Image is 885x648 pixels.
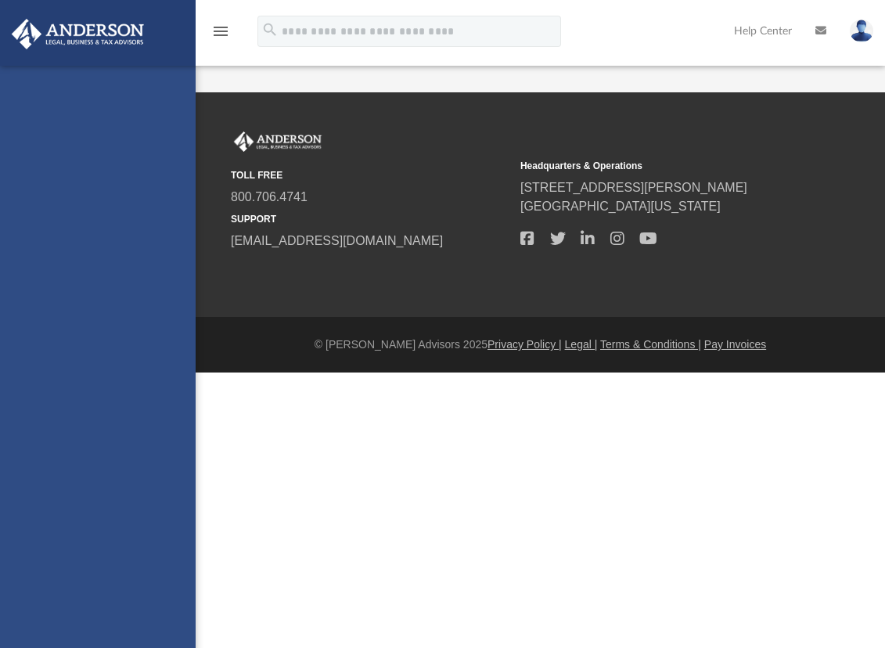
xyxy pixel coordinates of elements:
[261,21,279,38] i: search
[231,190,308,203] a: 800.706.4741
[520,200,721,213] a: [GEOGRAPHIC_DATA][US_STATE]
[196,337,885,353] div: © [PERSON_NAME] Advisors 2025
[7,19,149,49] img: Anderson Advisors Platinum Portal
[850,20,873,42] img: User Pic
[704,338,766,351] a: Pay Invoices
[565,338,598,351] a: Legal |
[231,168,509,182] small: TOLL FREE
[231,212,509,226] small: SUPPORT
[211,30,230,41] a: menu
[211,22,230,41] i: menu
[487,338,562,351] a: Privacy Policy |
[231,234,443,247] a: [EMAIL_ADDRESS][DOMAIN_NAME]
[520,159,799,173] small: Headquarters & Operations
[600,338,701,351] a: Terms & Conditions |
[231,131,325,152] img: Anderson Advisors Platinum Portal
[520,181,747,194] a: [STREET_ADDRESS][PERSON_NAME]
